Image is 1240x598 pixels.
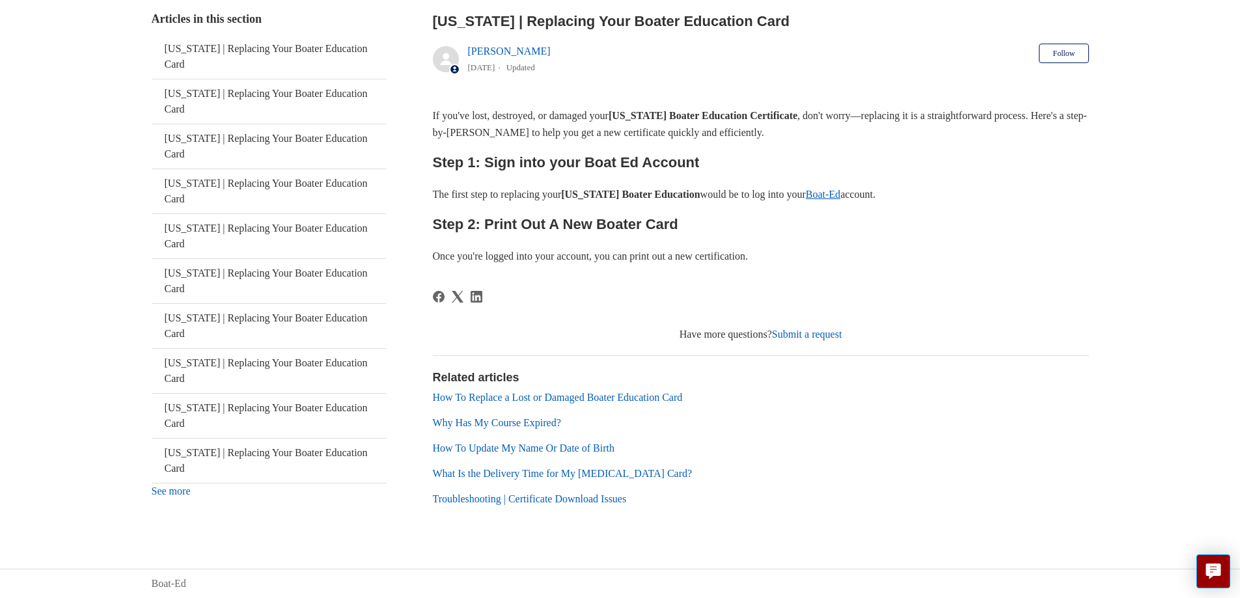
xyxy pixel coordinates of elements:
[433,248,1089,265] p: Once you're logged into your account, you can print out a new certification.
[433,493,627,504] a: Troubleshooting | Certificate Download Issues
[806,189,840,200] a: Boat-Ed
[609,110,797,121] strong: [US_STATE] Boater Education Certificate
[468,62,495,72] time: 05/22/2024, 09:53
[152,12,262,25] span: Articles in this section
[433,392,683,403] a: How To Replace a Lost or Damaged Boater Education Card
[152,439,386,483] a: [US_STATE] | Replacing Your Boater Education Card
[1196,554,1230,588] button: Live chat
[152,34,386,79] a: [US_STATE] | Replacing Your Boater Education Card
[152,576,186,591] a: Boat-Ed
[152,349,386,393] a: [US_STATE] | Replacing Your Boater Education Card
[506,62,535,72] li: Updated
[152,304,386,348] a: [US_STATE] | Replacing Your Boater Education Card
[471,291,482,303] a: LinkedIn
[152,214,386,258] a: [US_STATE] | Replacing Your Boater Education Card
[152,394,386,438] a: [US_STATE] | Replacing Your Boater Education Card
[433,186,1089,203] p: The first step to replacing your would be to log into your account.
[471,291,482,303] svg: Share this page on LinkedIn
[1039,44,1088,63] button: Follow Article
[452,291,463,303] a: X Corp
[433,291,445,303] a: Facebook
[433,151,1089,174] h2: Step 1: Sign into your Boat Ed Account
[433,107,1089,141] p: If you've lost, destroyed, or damaged your , don't worry—replacing it is a straightforward proces...
[433,213,1089,236] h2: Step 2: Print Out A New Boater Card
[152,124,386,169] a: [US_STATE] | Replacing Your Boater Education Card
[452,291,463,303] svg: Share this page on X Corp
[152,259,386,303] a: [US_STATE] | Replacing Your Boater Education Card
[561,189,700,200] strong: [US_STATE] Boater Education
[468,46,551,57] a: [PERSON_NAME]
[433,291,445,303] svg: Share this page on Facebook
[433,468,693,479] a: What Is the Delivery Time for My [MEDICAL_DATA] Card?
[433,417,561,428] a: Why Has My Course Expired?
[433,369,1089,387] h2: Related articles
[433,10,1089,32] h2: Missouri | Replacing Your Boater Education Card
[152,169,386,213] a: [US_STATE] | Replacing Your Boater Education Card
[152,79,386,124] a: [US_STATE] | Replacing Your Boater Education Card
[152,485,191,496] a: See more
[433,442,614,454] a: How To Update My Name Or Date of Birth
[772,329,842,340] a: Submit a request
[433,327,1089,342] div: Have more questions?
